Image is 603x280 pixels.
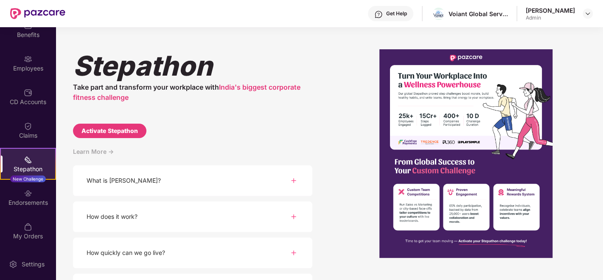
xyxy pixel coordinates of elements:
[24,223,32,231] img: svg+xml;base64,PHN2ZyBpZD0iTXlfT3JkZXJzIiBkYXRhLW5hbWU9Ik15IE9yZGVycyIgeG1sbnM9Imh0dHA6Ly93d3cudz...
[87,212,137,221] div: How does it work?
[584,10,591,17] img: svg+xml;base64,PHN2ZyBpZD0iRHJvcGRvd24tMzJ4MzIiIHhtbG5zPSJodHRwOi8vd3d3LnczLm9yZy8yMDAwL3N2ZyIgd2...
[1,165,55,173] div: Stepathon
[526,6,575,14] div: [PERSON_NAME]
[9,260,17,269] img: svg+xml;base64,PHN2ZyBpZD0iU2V0dGluZy0yMHgyMCIgeG1sbnM9Imh0dHA6Ly93d3cudzMub3JnLzIwMDAvc3ZnIiB3aW...
[87,176,161,185] div: What is [PERSON_NAME]?
[73,147,312,165] div: Learn More ->
[24,156,32,164] img: svg+xml;base64,PHN2ZyB4bWxucz0iaHR0cDovL3d3dy53My5vcmcvMjAwMC9zdmciIHdpZHRoPSIyMSIgaGVpZ2h0PSIyMC...
[24,88,32,97] img: svg+xml;base64,PHN2ZyBpZD0iQ0RfQWNjb3VudHMiIGRhdGEtbmFtZT0iQ0QgQWNjb3VudHMiIHhtbG5zPSJodHRwOi8vd3...
[73,82,312,102] div: Take part and transform your workplace with
[10,8,65,19] img: New Pazcare Logo
[289,212,299,222] img: svg+xml;base64,PHN2ZyBpZD0iUGx1cy0zMngzMiIgeG1sbnM9Imh0dHA6Ly93d3cudzMub3JnLzIwMDAvc3ZnIiB3aWR0aD...
[374,10,383,19] img: svg+xml;base64,PHN2ZyBpZD0iSGVscC0zMngzMiIgeG1sbnM9Imh0dHA6Ly93d3cudzMub3JnLzIwMDAvc3ZnIiB3aWR0aD...
[24,55,32,63] img: svg+xml;base64,PHN2ZyBpZD0iRW1wbG95ZWVzIiB4bWxucz0iaHR0cDovL3d3dy53My5vcmcvMjAwMC9zdmciIHdpZHRoPS...
[386,10,407,17] div: Get Help
[24,122,32,130] img: svg+xml;base64,PHN2ZyBpZD0iQ2xhaW0iIHhtbG5zPSJodHRwOi8vd3d3LnczLm9yZy8yMDAwL3N2ZyIgd2lkdGg9IjIwIi...
[10,175,46,182] div: New Challenge
[526,14,575,21] div: Admin
[19,260,47,269] div: Settings
[87,248,165,257] div: How quickly can we go live?
[24,189,32,198] img: svg+xml;base64,PHN2ZyBpZD0iRW5kb3JzZW1lbnRzIiB4bWxucz0iaHR0cDovL3d3dy53My5vcmcvMjAwMC9zdmciIHdpZH...
[432,10,445,19] img: IMG_8296.jpg
[73,49,312,82] div: Stepathon
[81,126,138,136] div: Activate Stepathon
[449,10,508,18] div: Voiant Global Services India Private Limited
[289,248,299,258] img: svg+xml;base64,PHN2ZyBpZD0iUGx1cy0zMngzMiIgeG1sbnM9Imh0dHA6Ly93d3cudzMub3JnLzIwMDAvc3ZnIiB3aWR0aD...
[289,175,299,186] img: svg+xml;base64,PHN2ZyBpZD0iUGx1cy0zMngzMiIgeG1sbnM9Imh0dHA6Ly93d3cudzMub3JnLzIwMDAvc3ZnIiB3aWR0aD...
